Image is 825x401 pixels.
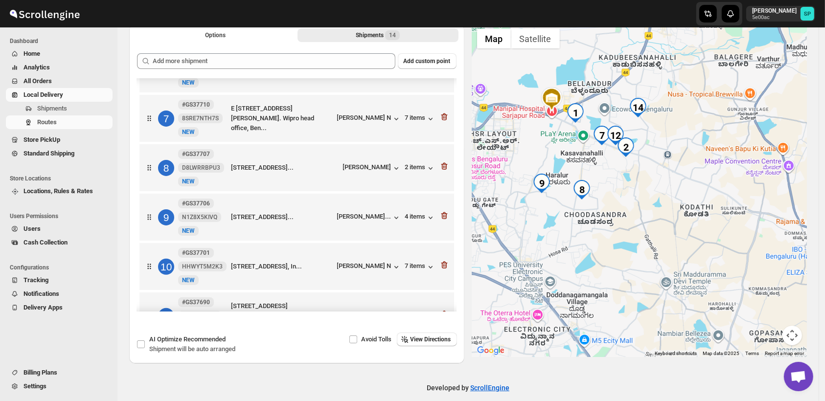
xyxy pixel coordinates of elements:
[298,28,458,42] button: Selected Shipments
[405,114,435,124] button: 7 items
[182,151,210,157] b: #GS37707
[182,227,195,234] span: NEW
[37,118,57,126] span: Routes
[628,98,648,117] div: 14
[337,114,401,124] div: [PERSON_NAME] N
[23,77,52,85] span: All Orders
[231,212,333,222] div: [STREET_ADDRESS]...
[182,263,223,270] span: HHWYT5M2K3
[182,79,195,86] span: NEW
[337,213,391,220] div: [PERSON_NAME]...
[139,194,454,241] div: 9#GS37706N1Z8X5KIVQNEW[STREET_ADDRESS]...[PERSON_NAME]...4 items
[23,276,48,284] span: Tracking
[23,290,59,297] span: Notifications
[10,175,113,182] span: Store Locations
[477,29,511,48] button: Show street map
[405,262,435,272] button: 7 items
[6,74,113,88] button: All Orders
[139,292,454,339] div: 11#GS37690X02E0OA4T0NEW[STREET_ADDRESS][PERSON_NAME], Brigade gateway app...Sheetal Ganesh ...8 i...
[149,335,226,343] span: AI Optimize
[405,213,435,223] button: 4 items
[158,160,174,176] div: 8
[231,262,333,271] div: [STREET_ADDRESS], In...
[532,174,551,193] div: 9
[6,184,113,198] button: Locations, Rules & Rates
[182,101,210,108] b: #GS37710
[343,163,401,173] button: [PERSON_NAME]
[23,64,50,71] span: Analytics
[703,351,739,356] span: Map data ©2025
[572,180,592,200] div: 8
[183,335,226,343] span: Recommended
[231,301,336,331] div: [STREET_ADDRESS][PERSON_NAME], Brigade gateway app...
[23,136,60,143] span: Store PickUp
[6,273,113,287] button: Tracking
[337,213,401,223] button: [PERSON_NAME]...
[784,362,813,391] div: Open chat
[6,301,113,314] button: Delivery Apps
[398,53,457,69] button: Add custom point
[231,163,339,173] div: [STREET_ADDRESS]...
[397,333,457,346] button: View Directions
[23,382,46,390] span: Settings
[389,31,396,39] span: 14
[182,129,195,135] span: NEW
[404,57,451,65] span: Add custom point
[23,50,40,57] span: Home
[746,6,815,22] button: User menu
[427,383,509,393] p: Developed by
[752,15,797,21] p: 5e00ac
[405,163,435,173] button: 2 items
[149,345,235,353] span: Shipment will be auto arranged
[158,209,174,225] div: 9
[356,30,400,40] div: Shipments
[139,95,454,142] div: 7#GS377108SRE7NTH7SNEWE [STREET_ADDRESS][PERSON_NAME]. Wipro head office, Ben...[PERSON_NAME] N7 ...
[158,111,174,127] div: 7
[135,28,296,42] button: All Route Options
[23,91,63,98] span: Local Delivery
[475,344,507,357] a: Open this area in Google Maps (opens a new window)
[23,239,68,246] span: Cash Collection
[182,200,210,207] b: #GS37706
[470,384,509,392] a: ScrollEngine
[337,262,401,272] button: [PERSON_NAME] N
[158,308,174,324] div: 11
[8,1,81,26] img: ScrollEngine
[129,45,464,315] div: Selected Shipments
[182,178,195,185] span: NEW
[153,53,395,69] input: Add more shipment
[6,236,113,249] button: Cash Collection
[6,61,113,74] button: Analytics
[6,366,113,379] button: Billing Plans
[139,243,454,290] div: 10#GS37701HHWYT5M2K3NEW[STREET_ADDRESS], In...[PERSON_NAME] N7 items
[158,259,174,275] div: 10
[10,264,113,271] span: Configurations
[182,164,220,172] span: D8LWRRBPU3
[752,7,797,15] p: [PERSON_NAME]
[804,11,811,17] text: SP
[801,7,814,21] span: Sulakshana Pundle
[655,350,697,357] button: Keyboard shortcuts
[566,103,585,123] div: 1
[205,31,226,39] span: Options
[23,304,63,311] span: Delivery Apps
[475,344,507,357] img: Google
[23,150,74,157] span: Standard Shipping
[6,287,113,301] button: Notifications
[37,105,67,112] span: Shipments
[592,126,612,145] div: 7
[10,212,113,220] span: Users Permissions
[6,222,113,236] button: Users
[362,335,392,343] span: Avoid Tolls
[411,335,451,343] span: View Directions
[23,225,41,232] span: Users
[6,47,113,61] button: Home
[511,29,560,48] button: Show satellite imagery
[182,249,210,256] b: #GS37701
[23,187,93,195] span: Locations, Rules & Rates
